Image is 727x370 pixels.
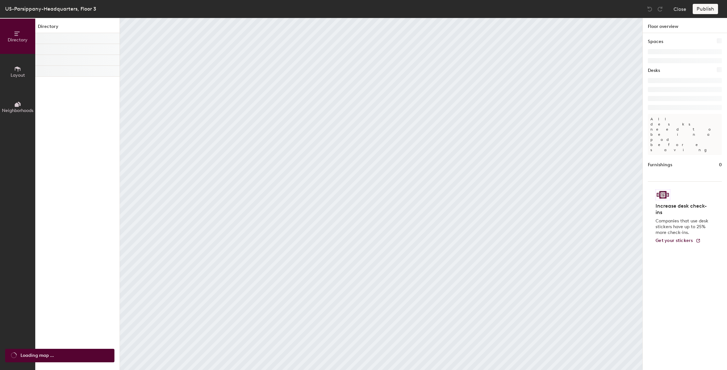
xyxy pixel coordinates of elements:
div: US-Parsippany-Headquarters, Floor 3 [5,5,96,13]
img: Sticker logo [656,189,670,200]
button: Close [673,4,686,14]
h1: Spaces [648,38,663,45]
p: All desks need to be in a pod before saving [648,114,722,155]
img: Redo [657,6,663,12]
span: Layout [11,73,25,78]
h1: Directory [35,23,120,33]
canvas: Map [120,18,642,370]
h1: Furnishings [648,161,672,168]
h1: Floor overview [643,18,727,33]
span: Loading map ... [21,352,54,359]
a: Get your stickers [656,238,701,244]
span: Get your stickers [656,238,693,243]
img: Undo [647,6,653,12]
span: Directory [8,37,28,43]
p: Companies that use desk stickers have up to 25% more check-ins. [656,218,710,236]
h1: Desks [648,67,660,74]
span: Neighborhoods [2,108,33,113]
h4: Increase desk check-ins [656,203,710,216]
h1: 0 [719,161,722,168]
